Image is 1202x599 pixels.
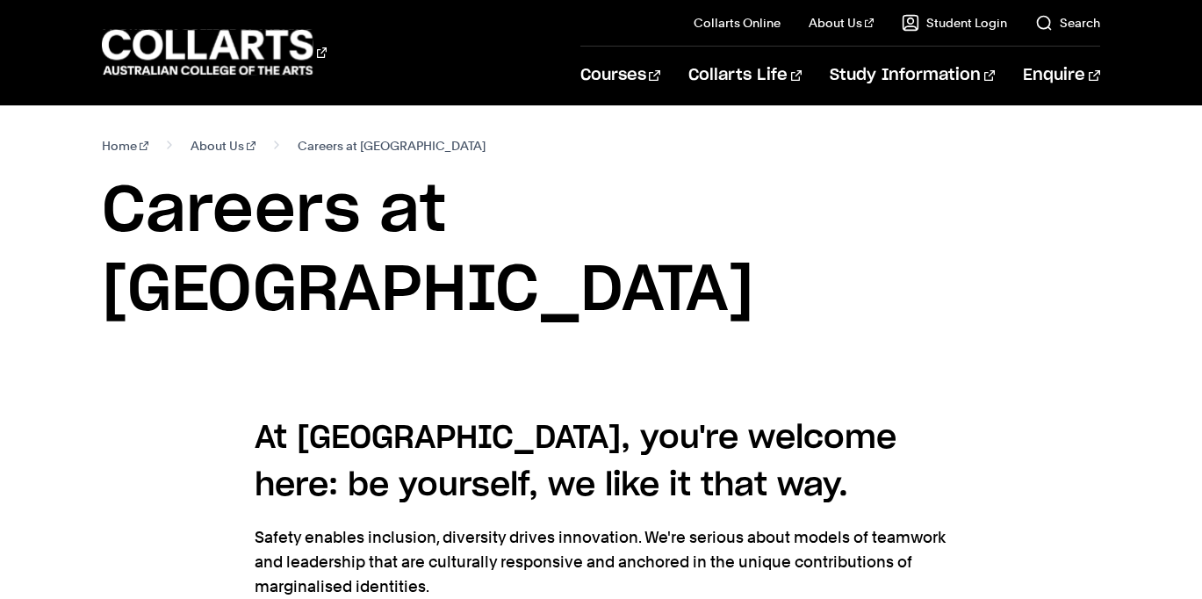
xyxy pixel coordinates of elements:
a: About Us [809,14,874,32]
h4: At [GEOGRAPHIC_DATA], you're welcome here: be yourself, we like it that way. [255,415,948,509]
a: Student Login [902,14,1007,32]
a: Collarts Life [688,47,802,105]
span: Careers at [GEOGRAPHIC_DATA] [298,134,486,158]
h1: Careers at [GEOGRAPHIC_DATA] [102,172,1099,330]
a: Courses [580,47,660,105]
a: Collarts Online [694,14,781,32]
a: Enquire [1023,47,1099,105]
a: Search [1035,14,1100,32]
div: Go to homepage [102,27,327,77]
a: About Us [191,134,256,158]
a: Study Information [830,47,995,105]
a: Home [102,134,148,158]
